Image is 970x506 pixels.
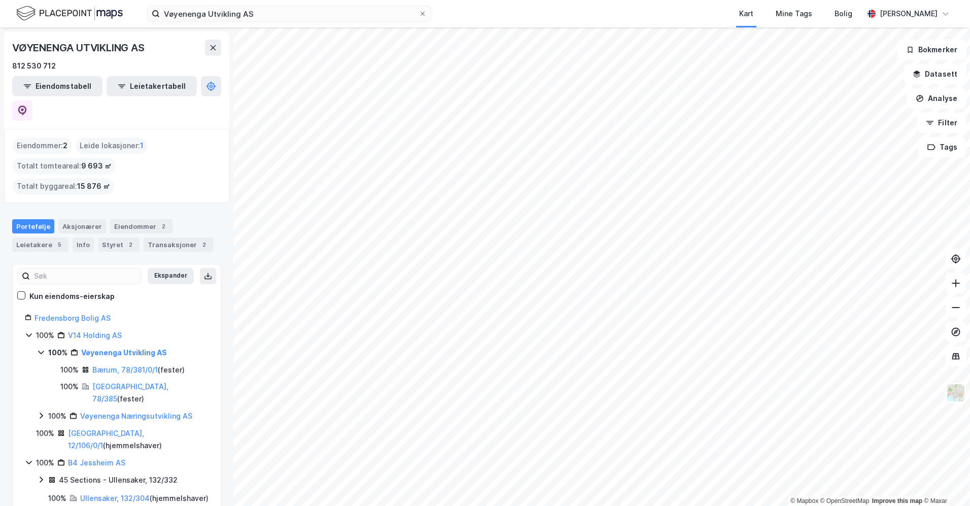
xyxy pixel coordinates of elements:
input: Søk på adresse, matrikkel, gårdeiere, leietakere eller personer [160,6,419,21]
div: 100% [36,427,54,440]
a: Improve this map [872,497,922,504]
span: 2 [63,140,67,152]
img: Z [946,383,965,402]
div: Totalt tomteareal : [13,158,116,174]
a: OpenStreetMap [820,497,870,504]
a: Fredensborg Bolig AS [34,314,111,322]
a: [GEOGRAPHIC_DATA], 12/106/0/1 [68,429,144,450]
div: Eiendommer [110,219,172,233]
div: Portefølje [12,219,54,233]
div: Aksjonærer [58,219,106,233]
iframe: Chat Widget [919,457,970,506]
a: Vøyenenga Utvikling AS [81,348,167,357]
div: 100% [48,410,66,422]
a: Vøyenenga Næringsutvikling AS [80,412,192,420]
button: Bokmerker [897,40,966,60]
div: ( fester ) [92,364,185,376]
span: 15 876 ㎡ [77,180,110,192]
div: 100% [48,347,67,359]
div: 45 Sections - Ullensaker, 132/332 [59,474,178,486]
span: 1 [140,140,144,152]
div: Kart [739,8,753,20]
div: ( fester ) [92,381,209,405]
img: logo.f888ab2527a4732fd821a326f86c7f29.svg [16,5,123,22]
button: Datasett [904,64,966,84]
input: Søk [30,268,141,284]
div: 2 [158,221,168,231]
span: 9 693 ㎡ [81,160,112,172]
button: Tags [919,137,966,157]
a: Bærum, 78/381/0/1 [92,365,158,374]
div: 100% [36,329,54,342]
button: Eiendomstabell [12,76,102,96]
div: Totalt byggareal : [13,178,114,194]
button: Filter [917,113,966,133]
div: Eiendommer : [13,138,72,154]
div: 100% [60,364,79,376]
div: 100% [60,381,79,393]
div: Mine Tags [776,8,812,20]
a: [GEOGRAPHIC_DATA], 78/385 [92,382,168,403]
a: V14 Holding AS [68,331,122,340]
div: Transaksjoner [144,238,213,252]
div: VØYENENGA UTVIKLING AS [12,40,147,56]
a: Mapbox [790,497,818,504]
a: B4 Jessheim AS [68,458,125,467]
div: Styret [98,238,140,252]
div: [PERSON_NAME] [880,8,938,20]
button: Ekspander [148,268,194,284]
div: Info [73,238,94,252]
div: ( hjemmelshaver ) [80,492,209,504]
div: Bolig [835,8,852,20]
div: 100% [48,492,66,504]
div: 812 530 712 [12,60,56,72]
div: 100% [36,457,54,469]
div: 5 [54,240,64,250]
button: Analyse [907,88,966,109]
div: Leietakere [12,238,68,252]
div: ( hjemmelshaver ) [68,427,209,452]
button: Leietakertabell [107,76,197,96]
div: 2 [125,240,135,250]
div: Kun eiendoms-eierskap [29,290,115,302]
div: Leide lokasjoner : [76,138,148,154]
div: 2 [199,240,209,250]
a: Ullensaker, 132/304 [80,494,150,502]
